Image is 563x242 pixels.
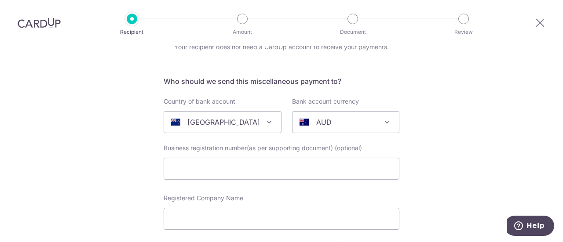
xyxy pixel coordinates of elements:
p: [GEOGRAPHIC_DATA] [187,117,260,127]
span: Registered Company Name [164,194,243,202]
span: AUD [292,111,399,133]
p: Amount [210,28,275,36]
div: Your recipient does not need a CardUp account to receive your payments. [164,43,399,51]
h5: Who should we send this miscellaneous payment to? [164,76,399,87]
span: Business registration number(as per supporting document) [164,144,333,152]
span: New Zealand [164,111,281,133]
p: Document [320,28,385,36]
span: (optional) [335,144,362,152]
label: Bank account currency [292,97,359,106]
span: New Zealand [164,112,281,133]
span: AUD [292,112,399,133]
label: Country of bank account [164,97,235,106]
p: Review [431,28,496,36]
img: CardUp [18,18,61,28]
p: Recipient [99,28,165,36]
p: AUD [316,117,332,127]
iframe: Opens a widget where you can find more information [507,216,554,238]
